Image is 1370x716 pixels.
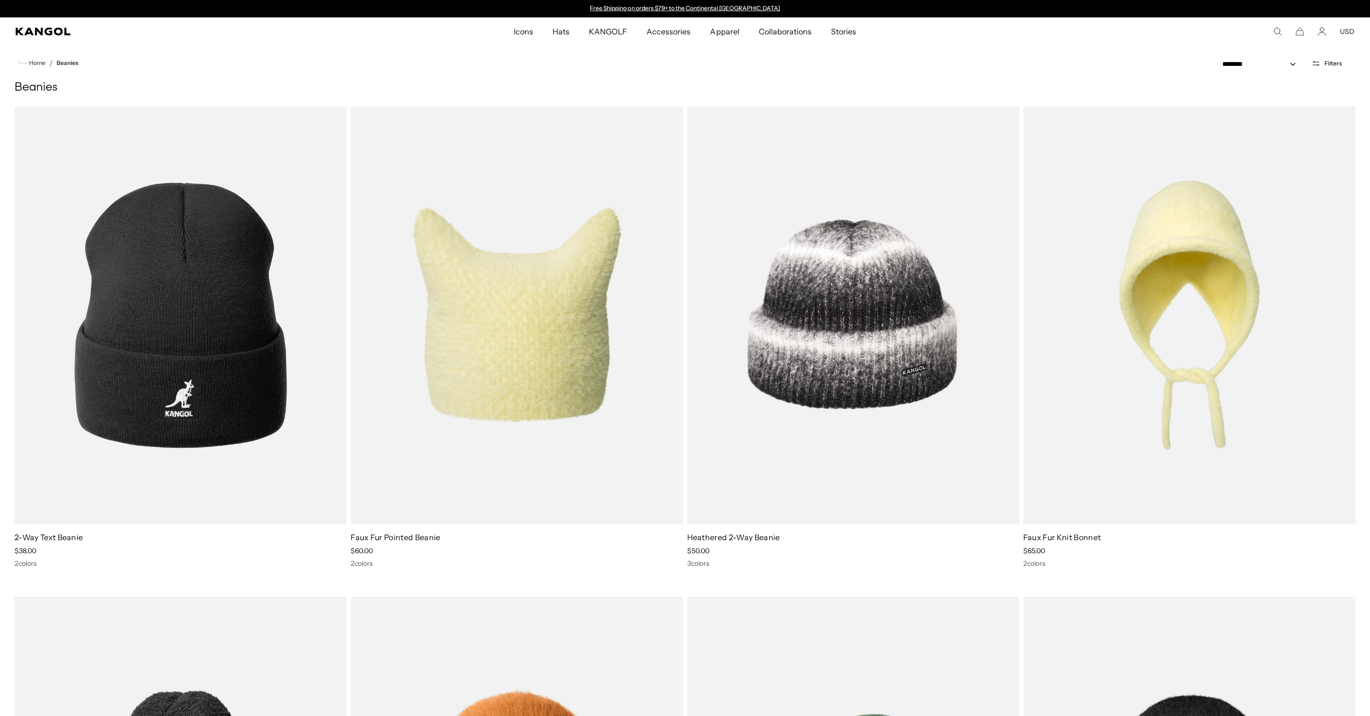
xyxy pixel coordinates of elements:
img: Faux Fur Knit Bonnet [1023,107,1355,524]
span: Apparel [710,17,739,46]
slideshow-component: Announcement bar [585,5,785,13]
a: Collaborations [749,17,821,46]
div: Announcement [585,5,785,13]
a: Hats [543,17,579,46]
img: 2-Way Text Beanie [15,107,347,524]
span: $60.00 [351,546,373,555]
span: $65.00 [1023,546,1045,555]
a: Faux Fur Pointed Beanie [351,532,440,542]
a: KANGOLF [579,17,637,46]
select: Sort by: Featured [1218,59,1306,69]
span: Stories [831,17,856,46]
span: Filters [1324,60,1342,67]
button: Open filters [1306,59,1348,68]
a: Heathered 2-Way Beanie [687,532,780,542]
span: $50.00 [687,546,709,555]
a: Beanies [57,60,78,66]
span: Home [27,60,46,66]
a: Stories [821,17,866,46]
a: Free Shipping on orders $79+ to the Continental [GEOGRAPHIC_DATA] [590,4,780,12]
a: Accessories [637,17,700,46]
a: Home [18,59,46,67]
div: 2 colors [15,559,347,568]
span: Icons [514,17,533,46]
button: Cart [1295,27,1304,36]
div: 2 colors [1023,559,1355,568]
a: Kangol [15,28,341,35]
span: $38.00 [15,546,36,555]
div: 1 of 2 [585,5,785,13]
a: Faux Fur Knit Bonnet [1023,532,1101,542]
img: Heathered 2-Way Beanie [687,107,1019,524]
a: 2-Way Text Beanie [15,532,83,542]
div: 3 colors [687,559,1019,568]
span: Accessories [647,17,691,46]
h1: Beanies [15,80,1355,95]
span: Hats [553,17,570,46]
li: / [46,57,53,69]
img: Faux Fur Pointed Beanie [351,107,683,524]
a: Apparel [700,17,749,46]
a: Account [1318,27,1326,36]
summary: Search here [1273,27,1282,36]
button: USD [1340,27,1355,36]
span: KANGOLF [589,17,627,46]
span: Collaborations [759,17,812,46]
div: 2 colors [351,559,683,568]
a: Icons [504,17,543,46]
